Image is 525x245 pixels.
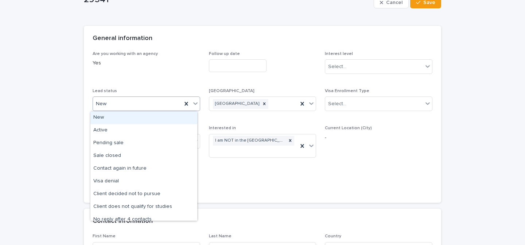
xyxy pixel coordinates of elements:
[90,124,197,137] div: Active
[90,137,197,150] div: Pending sale
[209,126,236,130] span: Interested in
[90,111,197,124] div: New
[96,100,106,108] span: New
[90,150,197,162] div: Sale closed
[328,100,346,108] div: Select...
[325,89,369,93] span: Visa Enrollment Type
[93,234,116,238] span: First Name
[209,52,240,56] span: Follow up date
[209,234,232,238] span: Last Name
[93,89,117,93] span: Lead status
[213,99,260,109] div: [GEOGRAPHIC_DATA]
[93,217,153,225] h2: Contact information
[90,162,197,175] div: Contact again in future
[325,52,353,56] span: Interest level
[93,52,158,56] span: Are you working with an agency
[213,136,287,146] div: I am NOT in the [GEOGRAPHIC_DATA] and I want to apply for an [DEMOGRAPHIC_DATA]
[93,59,200,67] p: Yes
[325,126,372,130] span: Current Location (City)
[328,63,346,71] div: Select...
[90,213,197,226] div: No reply after 4 contacts
[90,201,197,213] div: Client does not qualify for studies
[209,89,254,93] span: [GEOGRAPHIC_DATA]
[90,175,197,188] div: Visa denial
[90,188,197,201] div: Client decided not to pursue
[93,35,152,43] h2: General information
[325,234,341,238] span: Country
[325,134,432,142] p: -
